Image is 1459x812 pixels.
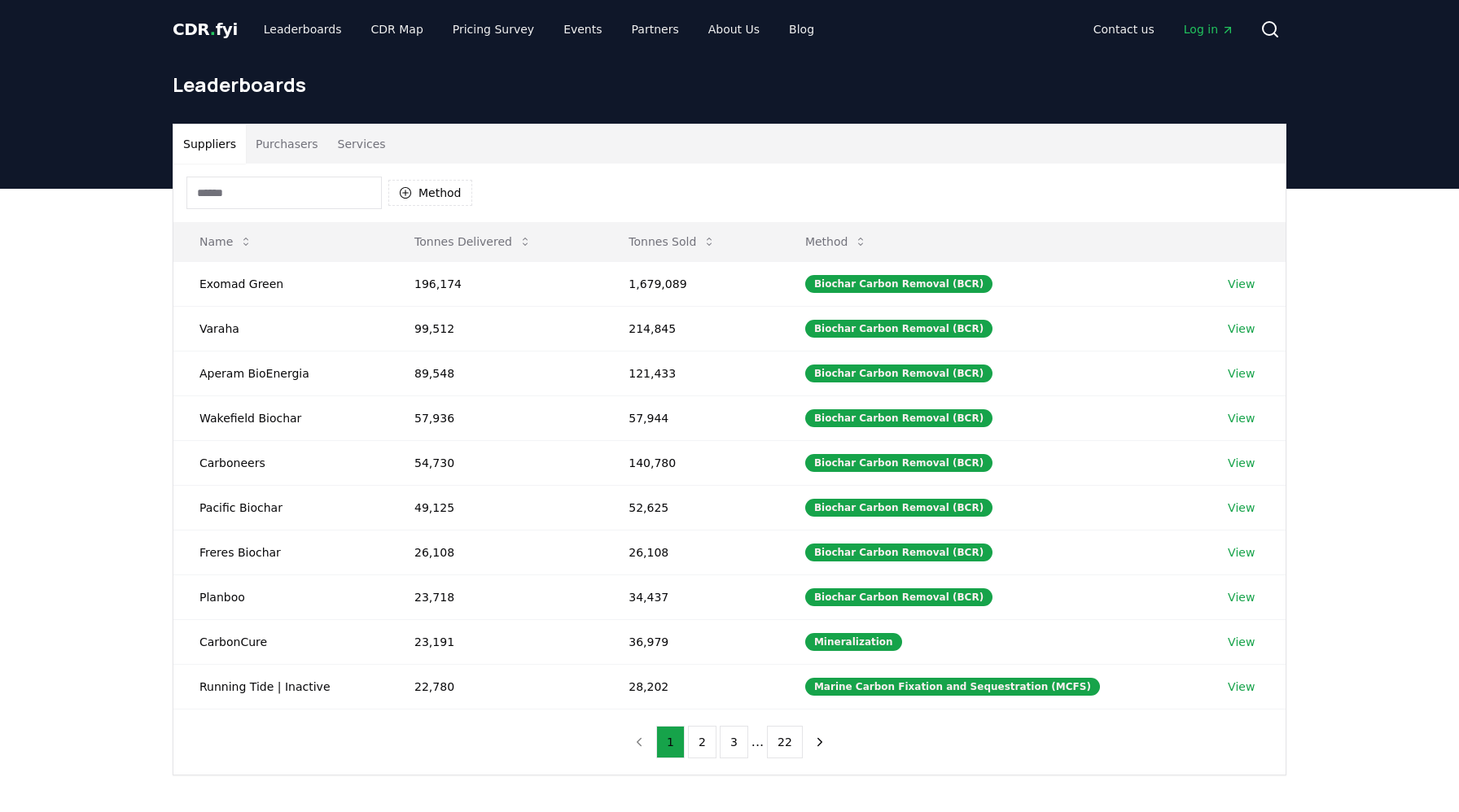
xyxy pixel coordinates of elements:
a: View [1228,455,1255,471]
td: 36,979 [602,619,779,664]
a: Leaderboards [251,15,355,44]
td: Exomad Green [173,261,388,306]
a: View [1228,544,1255,561]
a: View [1228,410,1255,426]
td: CarbonCure [173,619,388,664]
td: 23,718 [388,574,602,619]
button: Method [792,225,881,258]
button: Method [388,180,472,206]
a: About Us [695,15,773,44]
td: 89,548 [388,351,602,395]
a: CDR Map [358,15,436,44]
td: 121,433 [602,351,779,395]
div: Biochar Carbon Removal (BCR) [805,544,992,561]
div: Mineralization [805,633,902,651]
td: Aperam BioEnergia [173,351,388,395]
button: Tonnes Sold [616,225,729,258]
div: Biochar Carbon Removal (BCR) [805,365,992,382]
div: Biochar Carbon Removal (BCR) [805,454,992,472]
a: Partners [619,15,692,44]
td: Planboo [173,574,388,619]
td: 196,174 [388,261,602,306]
td: Freres Biochar [173,530,388,574]
nav: Main [251,15,827,44]
nav: Main [1080,15,1247,44]
li: ... [751,732,764,752]
a: View [1228,679,1255,695]
span: . [210,20,216,39]
a: Contact us [1080,15,1168,44]
h1: Leaderboards [173,72,1286,98]
button: Name [186,225,265,258]
button: Purchasers [246,124,328,164]
div: Biochar Carbon Removal (BCR) [805,275,992,293]
td: 28,202 [602,664,779,709]
td: Varaha [173,306,388,351]
td: 23,191 [388,619,602,664]
td: 214,845 [602,306,779,351]
div: Biochar Carbon Removal (BCR) [805,409,992,427]
button: 1 [656,726,685,758]
td: Wakefield Biochar [173,395,388,440]
td: 54,730 [388,440,602,485]
a: View [1228,634,1255,650]
button: Suppliers [173,124,246,164]
button: 2 [688,726,716,758]
td: 57,936 [388,395,602,440]
button: 22 [767,726,803,758]
a: Pricing Survey [440,15,547,44]
a: Events [550,15,615,44]
a: View [1228,276,1255,292]
td: Running Tide | Inactive [173,664,388,709]
a: View [1228,321,1255,337]
td: 26,108 [602,530,779,574]
button: Tonnes Delivered [401,225,545,258]
span: Log in [1184,21,1234,37]
button: next page [806,726,834,758]
td: 1,679,089 [602,261,779,306]
td: 26,108 [388,530,602,574]
a: View [1228,365,1255,382]
td: 34,437 [602,574,779,619]
a: Log in [1171,15,1247,44]
button: Services [328,124,396,164]
td: 49,125 [388,485,602,530]
div: Biochar Carbon Removal (BCR) [805,320,992,338]
a: CDR.fyi [173,18,238,41]
td: 22,780 [388,664,602,709]
div: Marine Carbon Fixation and Sequestration (MCFS) [805,678,1100,696]
a: View [1228,589,1255,605]
a: View [1228,500,1255,516]
td: Pacific Biochar [173,485,388,530]
div: Biochar Carbon Removal (BCR) [805,499,992,517]
div: Biochar Carbon Removal (BCR) [805,588,992,606]
a: Blog [776,15,827,44]
td: 99,512 [388,306,602,351]
button: 3 [720,726,748,758]
td: 57,944 [602,395,779,440]
td: Carboneers [173,440,388,485]
td: 52,625 [602,485,779,530]
span: CDR fyi [173,20,238,39]
td: 140,780 [602,440,779,485]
